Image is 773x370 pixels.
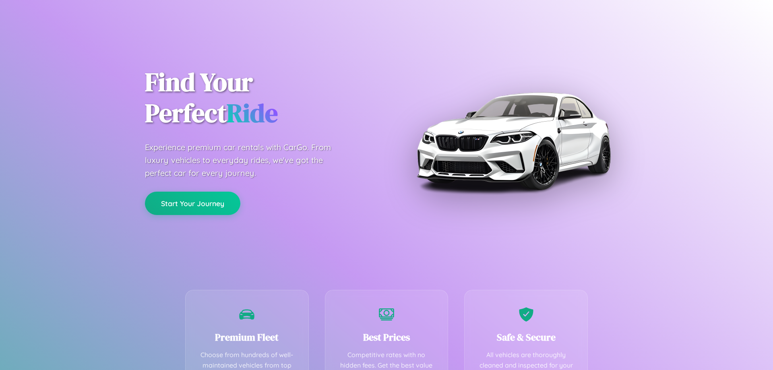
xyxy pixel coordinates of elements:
[145,192,240,215] button: Start Your Journey
[413,40,614,242] img: Premium BMW car rental vehicle
[198,331,296,344] h3: Premium Fleet
[337,331,436,344] h3: Best Prices
[145,141,346,180] p: Experience premium car rentals with CarGo. From luxury vehicles to everyday rides, we've got the ...
[145,67,374,129] h1: Find Your Perfect
[477,331,575,344] h3: Safe & Secure
[227,95,278,130] span: Ride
